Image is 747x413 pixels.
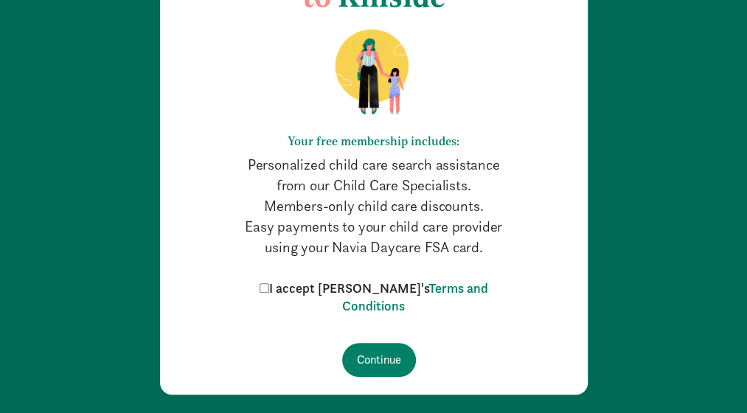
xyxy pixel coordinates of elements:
[232,154,515,195] p: Personalized child care search assistance from our Child Care Specialists.
[232,195,515,216] p: Members-only child care discounts.
[232,216,515,257] p: Easy payments to your child care provider using your Navia Daycare FSA card.
[317,28,430,117] img: illustration-mom-daughter.png
[256,280,492,315] label: I accept [PERSON_NAME]'s
[342,343,416,377] input: Continue
[232,134,515,148] h6: Your free membership includes:
[260,283,269,293] input: I accept [PERSON_NAME]'sTerms and Conditions
[342,280,488,314] a: Terms and Conditions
